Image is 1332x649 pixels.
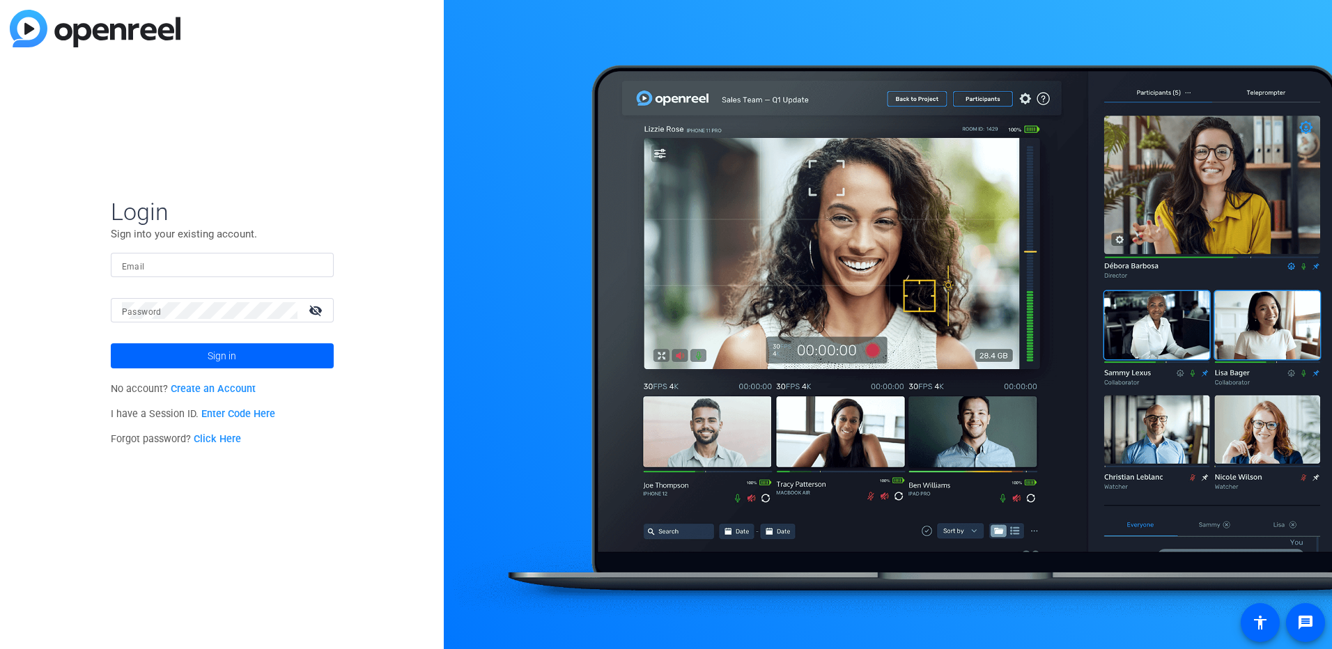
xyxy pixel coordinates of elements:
[122,257,323,274] input: Enter Email Address
[111,433,242,445] span: Forgot password?
[111,343,334,368] button: Sign in
[1252,614,1269,631] mat-icon: accessibility
[111,226,334,242] p: Sign into your existing account.
[10,10,180,47] img: blue-gradient.svg
[208,338,236,373] span: Sign in
[111,197,334,226] span: Login
[194,433,241,445] a: Click Here
[111,408,276,420] span: I have a Session ID.
[122,307,162,317] mat-label: Password
[300,300,334,320] mat-icon: visibility_off
[1297,614,1314,631] mat-icon: message
[122,262,145,272] mat-label: Email
[171,383,256,395] a: Create an Account
[201,408,275,420] a: Enter Code Here
[111,383,256,395] span: No account?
